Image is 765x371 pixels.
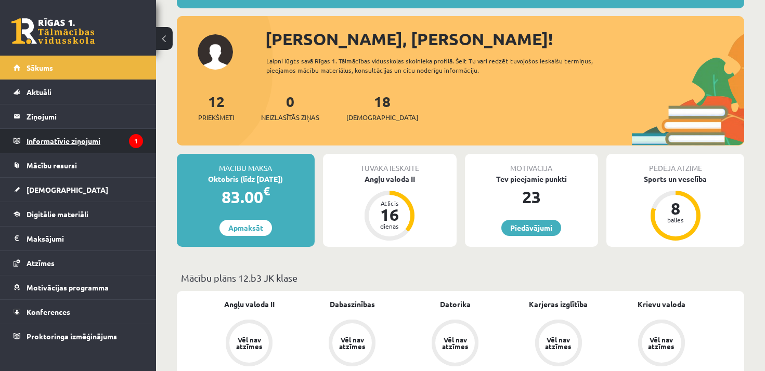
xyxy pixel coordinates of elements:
a: Apmaksāt [219,220,272,236]
a: Konferences [14,300,143,324]
div: Mācību maksa [177,154,315,174]
legend: Maksājumi [27,227,143,250]
a: Vēl nav atzīmes [404,320,507,368]
div: 8 [660,200,691,217]
div: Vēl nav atzīmes [235,336,264,350]
a: 12Priekšmeti [198,92,234,123]
div: Angļu valoda II [323,174,457,184]
div: 23 [465,184,599,209]
a: Angļu valoda II Atlicis 16 dienas [323,174,457,242]
span: € [263,183,270,198]
div: Vēl nav atzīmes [338,336,367,350]
div: Tev pieejamie punkti [465,174,599,184]
a: 18[DEMOGRAPHIC_DATA] [346,92,418,123]
a: Vēl nav atzīmes [198,320,301,368]
a: Motivācijas programma [14,275,143,299]
span: [DEMOGRAPHIC_DATA] [346,112,418,123]
a: Vēl nav atzīmes [301,320,404,368]
div: Motivācija [465,154,599,174]
span: Mācību resursi [27,161,77,170]
span: Aktuāli [27,87,51,97]
div: [PERSON_NAME], [PERSON_NAME]! [265,27,744,51]
a: Rīgas 1. Tālmācības vidusskola [11,18,95,44]
span: Priekšmeti [198,112,234,123]
a: Vēl nav atzīmes [507,320,610,368]
div: balles [660,217,691,223]
span: Neizlasītās ziņas [261,112,319,123]
div: Pēdējā atzīme [606,154,744,174]
a: Atzīmes [14,251,143,275]
a: Sports un veselība 8 balles [606,174,744,242]
div: Oktobris (līdz [DATE]) [177,174,315,184]
a: Aktuāli [14,80,143,104]
a: Digitālie materiāli [14,202,143,226]
a: Krievu valoda [638,299,685,310]
a: Dabaszinības [330,299,375,310]
div: Tuvākā ieskaite [323,154,457,174]
span: Konferences [27,307,70,316]
span: Motivācijas programma [27,283,109,292]
a: Maksājumi [14,227,143,250]
a: Proktoringa izmēģinājums [14,324,143,348]
a: Angļu valoda II [224,299,275,310]
a: 0Neizlasītās ziņas [261,92,319,123]
legend: Informatīvie ziņojumi [27,129,143,153]
div: Atlicis [374,200,405,206]
div: dienas [374,223,405,229]
a: Piedāvājumi [501,220,561,236]
i: 1 [129,134,143,148]
span: Sākums [27,63,53,72]
div: Laipni lūgts savā Rīgas 1. Tālmācības vidusskolas skolnieka profilā. Šeit Tu vari redzēt tuvojošo... [266,56,607,75]
span: Atzīmes [27,258,55,268]
a: Datorika [440,299,471,310]
span: Proktoringa izmēģinājums [27,332,117,341]
a: Informatīvie ziņojumi1 [14,129,143,153]
p: Mācību plāns 12.b3 JK klase [181,271,740,285]
a: Mācību resursi [14,153,143,177]
div: Sports un veselība [606,174,744,184]
a: [DEMOGRAPHIC_DATA] [14,178,143,202]
div: Vēl nav atzīmes [544,336,573,350]
span: [DEMOGRAPHIC_DATA] [27,185,108,194]
legend: Ziņojumi [27,104,143,128]
div: Vēl nav atzīmes [440,336,470,350]
a: Sākums [14,56,143,79]
div: 16 [374,206,405,223]
a: Ziņojumi [14,104,143,128]
a: Karjeras izglītība [529,299,588,310]
div: Vēl nav atzīmes [647,336,676,350]
a: Vēl nav atzīmes [610,320,713,368]
span: Digitālie materiāli [27,209,88,219]
div: 83.00 [177,184,315,209]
